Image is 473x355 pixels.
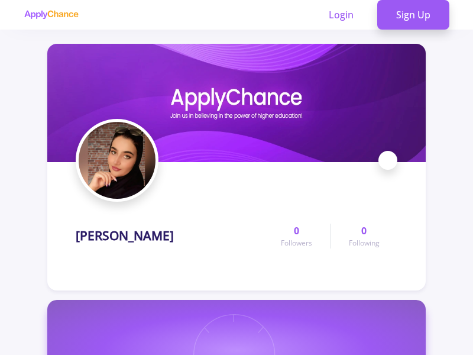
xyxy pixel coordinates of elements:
span: 0 [294,224,299,238]
img: applychance logo text only [24,10,79,20]
img: Mehrnush Salehipourcover image [47,44,426,162]
span: Followers [281,238,312,248]
span: 0 [361,224,367,238]
h1: [PERSON_NAME] [76,228,174,243]
a: 0Following [331,224,397,248]
img: Mehrnush Salehipouravatar [79,122,155,199]
span: Following [349,238,380,248]
a: 0Followers [263,224,330,248]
